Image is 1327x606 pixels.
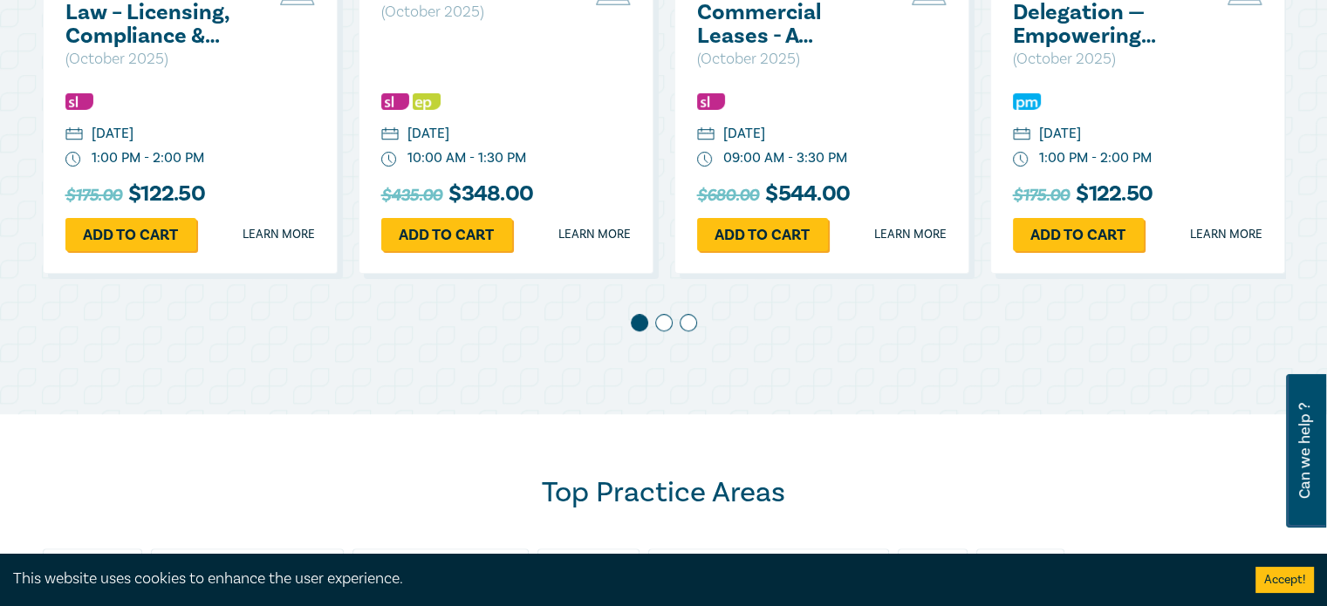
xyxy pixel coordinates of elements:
[558,226,631,243] a: Learn more
[381,218,512,251] a: Add to cart
[1013,218,1144,251] a: Add to cart
[13,568,1229,590] div: This website uses cookies to enhance the user experience.
[65,48,253,71] p: ( October 2025 )
[697,93,725,110] img: Substantive Law
[1039,124,1081,144] div: [DATE]
[1013,181,1153,209] h3: $ 122.50
[381,181,533,209] h3: $ 348.00
[697,181,759,209] span: $680.00
[1013,93,1041,110] img: Practice Management & Business Skills
[1013,152,1029,167] img: watch
[1013,127,1030,143] img: calendar
[648,548,889,582] div: Corporate & In-House Counsel
[381,152,397,167] img: watch
[1190,226,1262,243] a: Learn more
[898,548,968,582] div: Costs
[381,93,409,110] img: Substantive Law
[1013,48,1200,71] p: ( October 2025 )
[65,218,196,251] a: Add to cart
[413,93,441,110] img: Ethics & Professional Responsibility
[65,181,205,209] h3: $ 122.50
[65,152,81,167] img: watch
[697,152,713,167] img: watch
[381,181,442,209] span: $435.00
[43,548,142,582] div: Advocacy
[697,181,850,209] h3: $ 544.00
[697,218,828,251] a: Add to cart
[697,48,885,71] p: ( October 2025 )
[65,127,83,143] img: calendar
[407,148,526,168] div: 10:00 AM - 1:30 PM
[43,475,1285,510] h2: Top Practice Areas
[151,548,344,582] div: Building & Construction
[1296,385,1313,517] span: Can we help ?
[976,548,1064,582] div: Criminal
[874,226,947,243] a: Learn more
[381,127,399,143] img: calendar
[723,124,765,144] div: [DATE]
[407,124,449,144] div: [DATE]
[1255,567,1314,593] button: Accept cookies
[723,148,847,168] div: 09:00 AM - 3:30 PM
[352,548,529,582] div: Business & Contracts
[697,127,715,143] img: calendar
[92,124,133,144] div: [DATE]
[1039,148,1152,168] div: 1:00 PM - 2:00 PM
[243,226,315,243] a: Learn more
[537,548,640,582] div: Consumer
[65,93,93,110] img: Substantive Law
[65,181,122,209] span: $175.00
[1013,181,1070,209] span: $175.00
[92,148,204,168] div: 1:00 PM - 2:00 PM
[381,1,569,24] p: ( October 2025 )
